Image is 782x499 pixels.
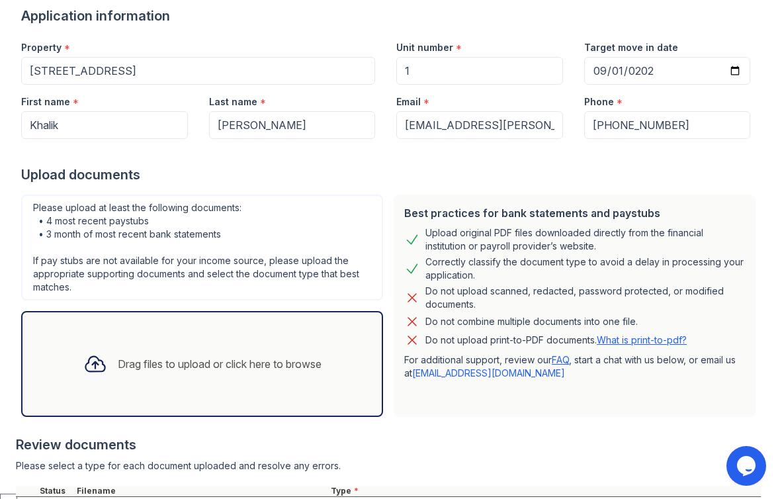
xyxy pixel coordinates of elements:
[726,446,769,486] iframe: chat widget
[425,285,745,311] div: Do not upload scanned, redacted, password protected, or modified documents.
[16,435,761,454] div: Review documents
[425,255,745,282] div: Correctly classify the document type to avoid a delay in processing your application.
[21,7,761,25] div: Application information
[597,334,687,345] a: What is print-to-pdf?
[584,95,614,109] label: Phone
[425,314,638,330] div: Do not combine multiple documents into one file.
[396,95,421,109] label: Email
[412,367,565,379] a: [EMAIL_ADDRESS][DOMAIN_NAME]
[404,205,745,221] div: Best practices for bank statements and paystubs
[118,356,322,372] div: Drag files to upload or click here to browse
[21,41,62,54] label: Property
[21,95,70,109] label: First name
[584,41,678,54] label: Target move in date
[396,41,453,54] label: Unit number
[21,195,383,300] div: Please upload at least the following documents: • 4 most recent paystubs • 3 month of most recent...
[552,354,569,365] a: FAQ
[425,334,687,347] p: Do not upload print-to-PDF documents.
[74,486,328,496] div: Filename
[21,165,761,184] div: Upload documents
[37,486,74,496] div: Status
[16,459,761,473] div: Please select a type for each document uploaded and resolve any errors.
[209,95,257,109] label: Last name
[404,353,745,380] p: For additional support, review our , start a chat with us below, or email us at
[328,486,761,496] div: Type
[425,226,745,253] div: Upload original PDF files downloaded directly from the financial institution or payroll provider’...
